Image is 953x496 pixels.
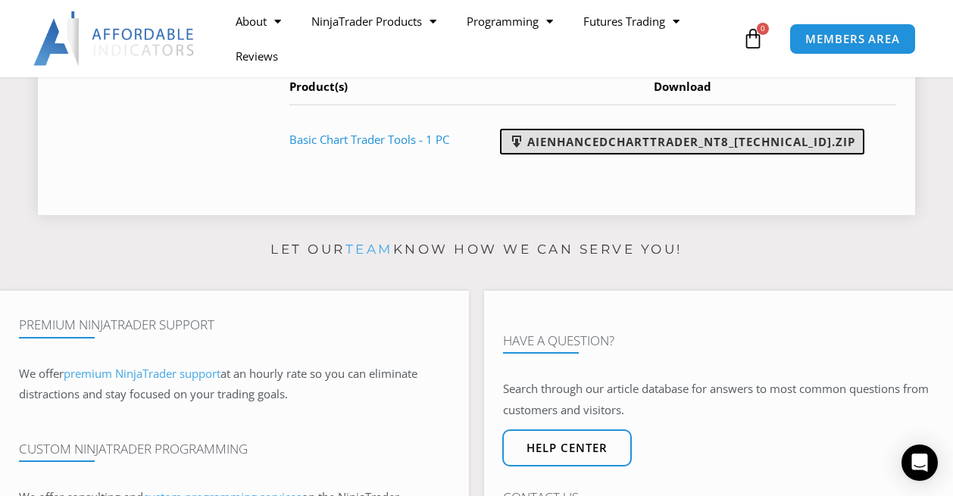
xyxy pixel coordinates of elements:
a: NinjaTrader Products [296,4,452,39]
a: Help center [502,429,632,466]
span: Download [654,79,711,94]
img: LogoAI | Affordable Indicators – NinjaTrader [33,11,196,66]
div: Open Intercom Messenger [901,445,938,481]
h4: Custom NinjaTrader Programming [19,441,450,457]
a: AIEnhancedChartTrader_NT8_[TECHNICAL_ID].zip [500,129,864,154]
span: We offer [19,366,64,381]
h4: Premium NinjaTrader Support [19,317,450,332]
a: Futures Trading [568,4,695,39]
span: MEMBERS AREA [805,33,900,45]
nav: Menu [220,4,739,73]
span: Help center [526,442,608,454]
a: 0 [720,17,786,61]
span: Product(s) [289,79,348,94]
a: Programming [452,4,568,39]
a: About [220,4,296,39]
a: premium NinjaTrader support [64,366,220,381]
h4: Have A Question? [503,333,934,348]
a: team [345,242,393,257]
p: Search through our article database for answers to most common questions from customers and visit... [503,379,934,421]
a: Reviews [220,39,293,73]
a: Basic Chart Trader Tools - 1 PC [289,132,449,147]
span: 0 [757,23,769,35]
a: MEMBERS AREA [789,23,916,55]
